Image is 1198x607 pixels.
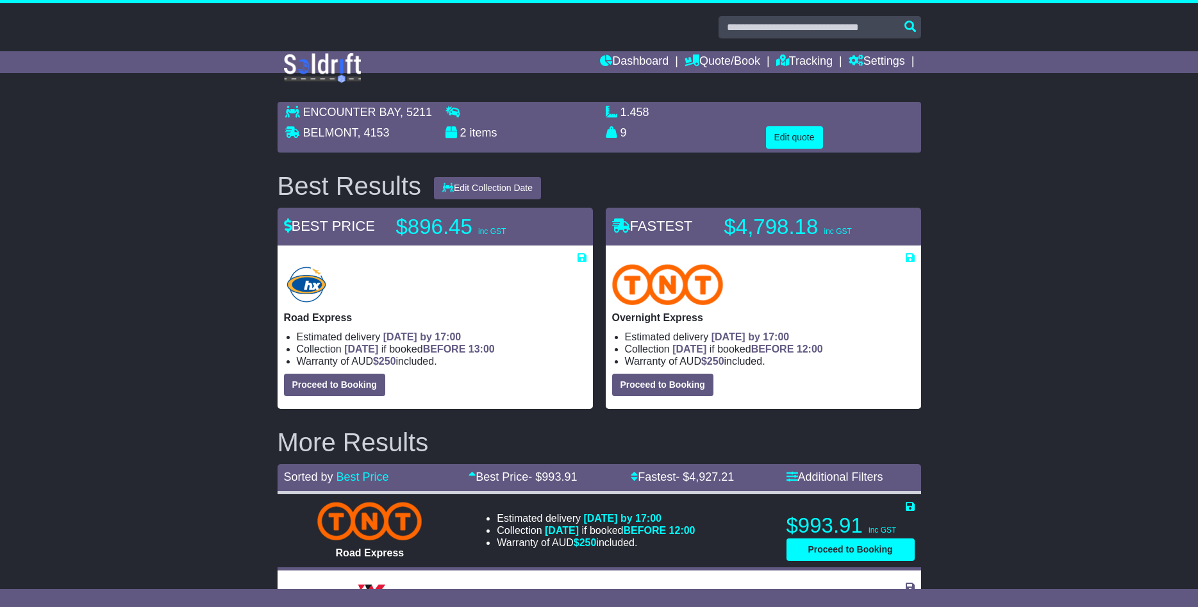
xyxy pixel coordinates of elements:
button: Edit quote [766,126,823,149]
span: BEST PRICE [284,218,375,234]
a: Fastest- $4,927.21 [631,470,734,483]
li: Estimated delivery [297,331,587,343]
li: Warranty of AUD included. [625,355,915,367]
button: Edit Collection Date [434,177,541,199]
span: if booked [344,344,494,354]
div: Best Results [271,172,428,200]
img: TNT Domestic: Road Express [317,502,422,540]
p: $4,798.18 [724,214,885,240]
span: BEFORE [623,525,666,536]
span: 12:00 [669,525,695,536]
span: $ [701,356,724,367]
li: Warranty of AUD included. [297,355,587,367]
span: $ [373,356,396,367]
li: Warranty of AUD included. [497,536,695,549]
p: $896.45 [396,214,556,240]
a: Quote/Book [685,51,760,73]
span: Road Express [336,547,404,558]
li: Collection [297,343,587,355]
span: 1.458 [620,106,649,119]
a: Best Price [337,470,389,483]
img: TNT Domestic: Overnight Express [612,264,724,305]
span: 4,927.21 [689,470,734,483]
li: Estimated delivery [625,331,915,343]
span: 13:00 [469,344,495,354]
span: 12:00 [797,344,823,354]
span: [DATE] by 17:00 [583,513,661,524]
span: BELMONT [303,126,358,139]
span: [DATE] [344,344,378,354]
a: Settings [849,51,905,73]
span: 9 [620,126,627,139]
span: 250 [579,537,597,548]
span: items [470,126,497,139]
span: 250 [707,356,724,367]
span: BEFORE [751,344,794,354]
span: BEFORE [423,344,466,354]
p: $993.91 [786,513,915,538]
p: Road Express [284,312,587,324]
span: , 4153 [358,126,390,139]
span: 2 [460,126,467,139]
span: [DATE] by 17:00 [383,331,462,342]
span: FASTEST [612,218,693,234]
img: Hunter Express: Road Express [284,264,329,305]
a: Best Price- $993.91 [469,470,577,483]
span: [DATE] [672,344,706,354]
span: 993.91 [542,470,577,483]
button: Proceed to Booking [612,374,713,396]
span: , 5211 [400,106,432,119]
span: $ [574,537,597,548]
li: Collection [625,343,915,355]
span: if booked [672,344,822,354]
span: inc GST [824,227,851,236]
a: Additional Filters [786,470,883,483]
span: ENCOUNTER BAY [303,106,400,119]
span: [DATE] [545,525,579,536]
span: inc GST [869,526,896,535]
span: - $ [528,470,577,483]
span: 250 [379,356,396,367]
button: Proceed to Booking [284,374,385,396]
span: inc GST [478,227,506,236]
a: Dashboard [600,51,669,73]
a: Tracking [776,51,833,73]
h2: More Results [278,428,921,456]
button: Proceed to Booking [786,538,915,561]
p: Overnight Express [612,312,915,324]
li: Estimated delivery [497,512,695,524]
span: [DATE] by 17:00 [711,331,790,342]
li: Collection [497,524,695,536]
span: if booked [545,525,695,536]
span: - $ [676,470,734,483]
span: Sorted by [284,470,333,483]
